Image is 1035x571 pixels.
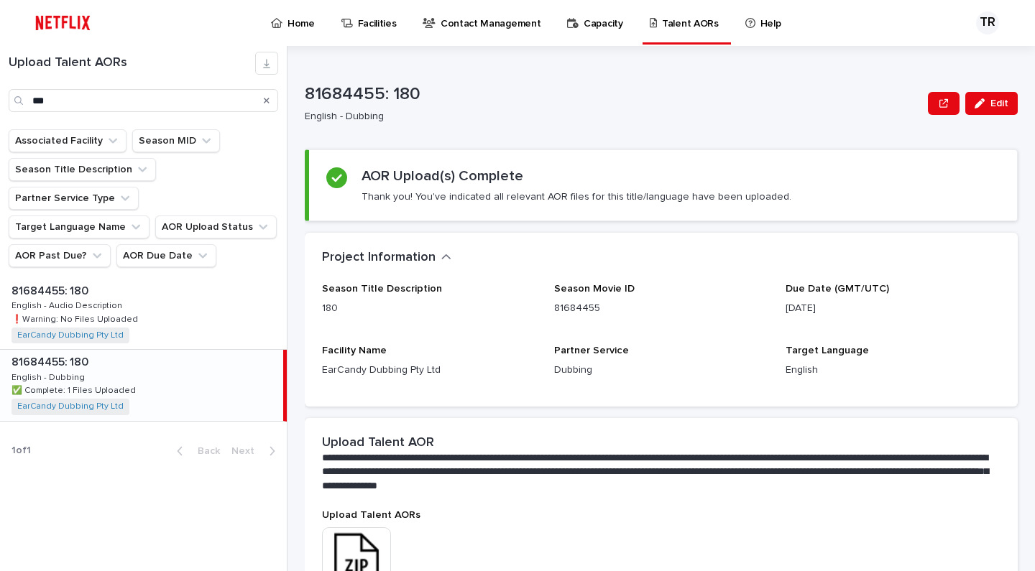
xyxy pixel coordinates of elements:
[305,84,922,105] p: 81684455: 180
[554,284,635,294] span: Season Movie ID
[322,250,436,266] h2: Project Information
[226,445,287,458] button: Next
[9,55,255,71] h1: Upload Talent AORs
[11,312,141,325] p: ❗️Warning: No Files Uploaded
[786,363,1000,378] p: English
[322,510,420,520] span: Upload Talent AORs
[132,129,220,152] button: Season MID
[11,298,125,311] p: English - Audio Description
[11,353,91,369] p: 81684455: 180
[554,363,769,378] p: Dubbing
[322,284,442,294] span: Season Title Description
[786,345,869,356] span: Target Language
[9,158,156,181] button: Season Title Description
[9,129,126,152] button: Associated Facility
[362,167,523,185] h2: AOR Upload(s) Complete
[965,92,1018,115] button: Edit
[165,445,226,458] button: Back
[322,435,434,451] h2: Upload Talent AOR
[554,345,629,356] span: Partner Service
[29,9,97,37] img: ifQbXi3ZQGMSEF7WDB7W
[17,330,124,340] a: EarCandy Dubbing Pty Ltd
[189,446,220,456] span: Back
[9,187,139,210] button: Partner Service Type
[322,363,537,378] p: EarCandy Dubbing Pty Ltd
[11,282,91,298] p: 81684455: 180
[786,301,1000,316] p: [DATE]
[976,11,999,34] div: TR
[322,301,537,316] p: 180
[9,89,278,112] input: Search
[322,345,387,356] span: Facility Name
[554,301,769,316] p: 81684455
[116,244,216,267] button: AOR Due Date
[362,190,791,203] p: Thank you! You've indicated all relevant AOR files for this title/language have been uploaded.
[231,446,263,456] span: Next
[786,284,889,294] span: Due Date (GMT/UTC)
[9,244,111,267] button: AOR Past Due?
[9,215,149,238] button: Target Language Name
[11,383,139,396] p: ✅ Complete: 1 Files Uploaded
[155,215,277,238] button: AOR Upload Status
[322,250,451,266] button: Project Information
[990,98,1008,108] span: Edit
[11,370,88,383] p: English - Dubbing
[17,401,124,412] a: EarCandy Dubbing Pty Ltd
[305,111,916,123] p: English - Dubbing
